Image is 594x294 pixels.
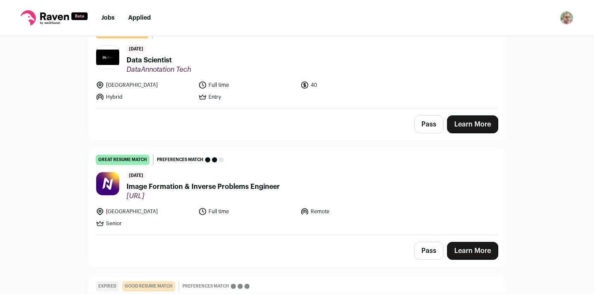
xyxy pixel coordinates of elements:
li: Entry [198,93,296,101]
li: 40 [300,81,398,89]
li: Hybrid [96,93,193,101]
a: Applied [128,15,151,21]
button: Pass [414,242,444,260]
li: Full time [198,81,296,89]
span: [URL] [126,192,280,200]
a: great resume match Preferences match [DATE] Image Formation & Inverse Problems Engineer [URL] [GE... [89,148,505,235]
span: Image Formation & Inverse Problems Engineer [126,182,280,192]
div: great resume match [96,155,150,165]
li: Full time [198,207,296,216]
div: good resume match [122,281,175,291]
a: Jobs [101,15,115,21]
li: [GEOGRAPHIC_DATA] [96,81,193,89]
li: [GEOGRAPHIC_DATA] [96,207,193,216]
img: 19867468-medium_jpg [560,11,573,25]
img: 2cdc1b7675000fd333eec602a5edcd7e64ba1f0686a42b09eef261a8637f1f7b.jpg [96,50,119,65]
li: Remote [300,207,398,216]
span: Preferences match [182,282,229,291]
span: [DATE] [126,172,146,180]
span: Preferences match [157,156,203,164]
div: Expired [96,281,119,291]
span: [DATE] [126,45,146,53]
span: DataAnnotation Tech [126,65,191,74]
a: Learn More [447,242,498,260]
a: good resume match Preferences match [DATE] Data Scientist DataAnnotation Tech [GEOGRAPHIC_DATA] F... [89,21,505,108]
a: Learn More [447,115,498,133]
li: Senior [96,219,193,228]
button: Pass [414,115,444,133]
span: Data Scientist [126,55,191,65]
img: 4fffad0d44e891abb2a9da86613570931f93ef85c5a86bcf77d8cb03679c4a69.png [96,172,119,195]
button: Open dropdown [560,11,573,25]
